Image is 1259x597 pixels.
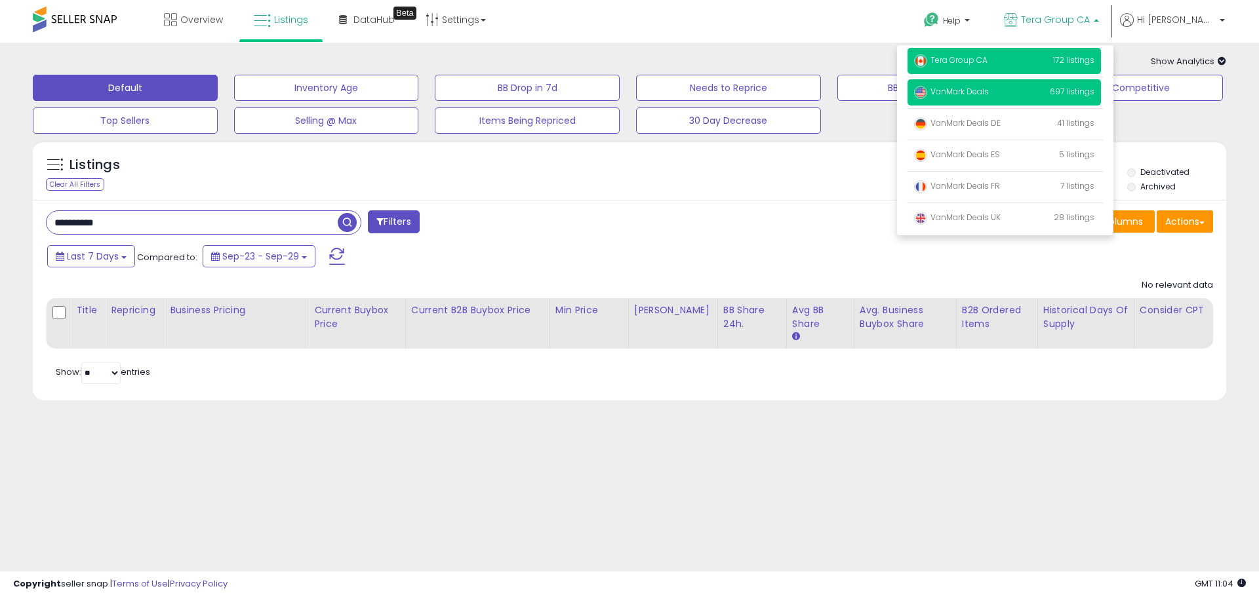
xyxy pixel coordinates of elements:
span: 172 listings [1053,54,1094,66]
div: Min Price [555,303,623,317]
div: Current B2B Buybox Price [411,303,544,317]
div: Current Buybox Price [314,303,400,331]
div: Business Pricing [170,303,303,317]
span: 28 listings [1054,212,1094,223]
div: B2B Ordered Items [962,303,1032,331]
span: 2025-10-7 11:04 GMT [1195,577,1246,590]
button: Last 7 Days [47,245,135,267]
span: Tera Group CA [1021,13,1090,26]
span: Hi [PERSON_NAME] [1137,13,1216,26]
span: Last 7 Days [67,250,119,263]
span: VanMark Deals [914,86,989,97]
span: Show Analytics [1151,55,1226,67]
div: Tooltip anchor [393,7,416,20]
span: Listings [274,13,308,26]
span: Show: entries [56,366,150,378]
span: Compared to: [137,251,197,263]
img: germany.png [914,117,927,130]
button: Columns [1093,210,1155,233]
span: VanMark Deals FR [914,180,1000,191]
a: Hi [PERSON_NAME] [1120,13,1225,43]
button: Non Competitive [1038,75,1223,101]
span: 5 listings [1059,149,1094,160]
img: spain.png [914,149,927,162]
img: france.png [914,180,927,193]
span: 697 listings [1050,86,1094,97]
button: BB Price Below Min [837,75,1022,101]
label: Deactivated [1140,166,1189,178]
div: Title [76,303,100,317]
button: Inventory Age [234,75,419,101]
h5: Listings [70,156,120,174]
img: usa.png [914,86,927,99]
strong: Copyright [13,577,61,590]
div: Consider CPT [1140,303,1207,317]
span: Sep-23 - Sep-29 [222,250,299,263]
span: VanMark Deals DE [914,117,1001,128]
button: Top Sellers [33,107,218,134]
div: Avg BB Share [792,303,849,331]
div: No relevant data [1142,279,1213,292]
div: Historical Days Of Supply [1043,303,1129,331]
button: Default [33,75,218,101]
div: [PERSON_NAME] [634,303,712,317]
button: Filters [368,210,419,233]
button: BB Drop in 7d [435,75,620,101]
span: VanMark Deals UK [914,212,1001,223]
a: Privacy Policy [170,577,228,590]
p: Listing States: [1028,151,1226,164]
button: Actions [1157,210,1213,233]
span: Columns [1102,215,1143,228]
span: 7 listings [1060,180,1094,191]
button: Items Being Repriced [435,107,620,134]
i: Get Help [923,12,940,28]
img: canada.png [914,54,927,67]
span: 41 listings [1057,117,1094,128]
a: Help [913,2,983,43]
span: DataHub [353,13,395,26]
button: Selling @ Max [234,107,419,134]
button: Needs to Reprice [636,75,821,101]
span: VanMark Deals ES [914,149,1000,160]
span: Help [943,15,961,26]
div: seller snap | | [13,578,228,590]
button: 30 Day Decrease [636,107,821,134]
label: Archived [1140,181,1176,192]
button: Sep-23 - Sep-29 [203,245,315,267]
div: Avg. Business Buybox Share [860,303,951,331]
a: Terms of Use [112,577,168,590]
div: Clear All Filters [46,178,104,191]
div: Repricing [111,303,159,317]
img: uk.png [914,212,927,225]
span: Overview [180,13,223,26]
span: Tera Group CA [914,54,988,66]
small: Avg BB Share. [792,331,800,343]
div: BB Share 24h. [723,303,781,331]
